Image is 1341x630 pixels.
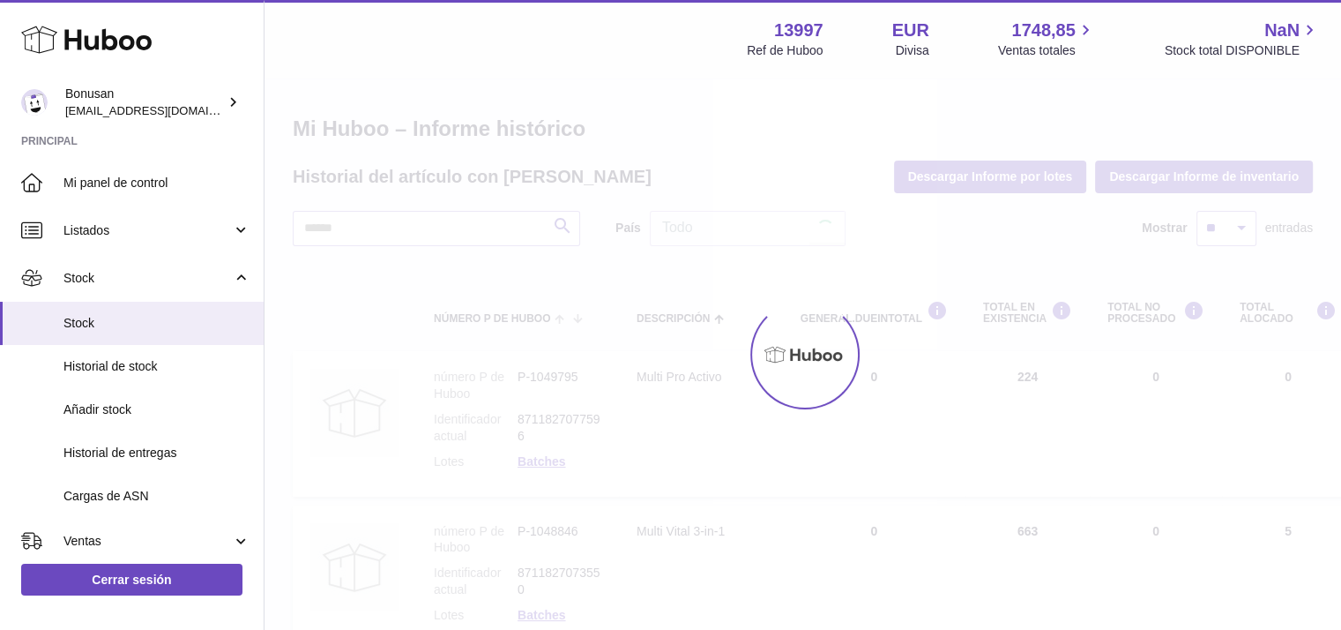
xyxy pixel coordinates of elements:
span: NaN [1264,19,1300,42]
span: Añadir stock [63,401,250,418]
span: Historial de entregas [63,445,250,461]
span: Ventas totales [998,42,1096,59]
span: Listados [63,222,232,239]
span: [EMAIL_ADDRESS][DOMAIN_NAME] [65,103,259,117]
strong: 13997 [774,19,823,42]
a: 1748,85 Ventas totales [998,19,1096,59]
img: info@bonusan.es [21,89,48,116]
strong: EUR [892,19,929,42]
span: Ventas [63,533,232,550]
div: Divisa [896,42,929,59]
span: Stock [63,270,232,287]
div: Bonusan [65,86,224,119]
a: NaN Stock total DISPONIBLE [1165,19,1320,59]
div: Ref de Huboo [747,42,823,59]
span: Stock total DISPONIBLE [1165,42,1320,59]
span: 1748,85 [1011,19,1075,42]
a: Cerrar sesión [21,564,242,596]
span: Stock [63,315,250,332]
span: Historial de stock [63,358,250,375]
span: Cargas de ASN [63,488,250,505]
span: Mi panel de control [63,175,250,191]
